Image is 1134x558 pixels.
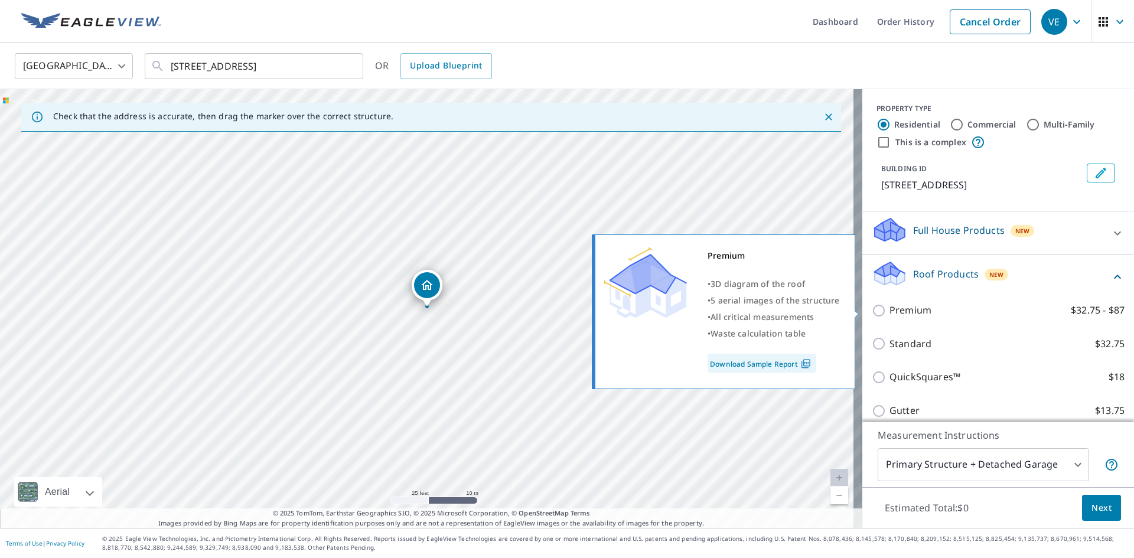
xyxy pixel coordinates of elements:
[872,216,1125,250] div: Full House ProductsNew
[1095,337,1125,351] p: $32.75
[889,337,931,351] p: Standard
[1044,119,1095,130] label: Multi-Family
[1041,9,1067,35] div: VE
[708,276,840,292] div: •
[1071,303,1125,318] p: $32.75 - $87
[571,508,590,517] a: Terms
[21,13,161,31] img: EV Logo
[889,303,931,318] p: Premium
[878,448,1089,481] div: Primary Structure + Detached Garage
[1015,226,1030,236] span: New
[410,58,482,73] span: Upload Blueprint
[375,53,492,79] div: OR
[1091,501,1112,515] span: Next
[102,534,1128,552] p: © 2025 Eagle View Technologies, Inc. and Pictometry International Corp. All Rights Reserved. Repo...
[708,325,840,342] div: •
[1109,370,1125,384] p: $18
[913,267,979,281] p: Roof Products
[708,247,840,264] div: Premium
[1087,164,1115,182] button: Edit building 1
[708,292,840,309] div: •
[830,469,848,487] a: Current Level 20, Zoom In Disabled
[875,495,978,521] p: Estimated Total: $0
[881,164,927,174] p: BUILDING ID
[273,508,590,518] span: © 2025 TomTom, Earthstar Geographics SIO, © 2025 Microsoft Corporation, ©
[895,136,966,148] label: This is a complex
[872,260,1125,293] div: Roof ProductsNew
[604,247,687,318] img: Premium
[967,119,1016,130] label: Commercial
[412,270,442,306] div: Dropped pin, building 1, Residential property, 198 Forestwood Dr Nashville, TN 37209
[711,328,806,339] span: Waste calculation table
[14,477,102,507] div: Aerial
[889,403,920,418] p: Gutter
[711,278,805,289] span: 3D diagram of the roof
[46,539,84,547] a: Privacy Policy
[889,370,960,384] p: QuickSquares™
[1082,495,1121,521] button: Next
[876,103,1120,114] div: PROPERTY TYPE
[913,223,1005,237] p: Full House Products
[15,50,133,83] div: [GEOGRAPHIC_DATA]
[41,477,73,507] div: Aerial
[878,428,1119,442] p: Measurement Instructions
[711,295,839,306] span: 5 aerial images of the structure
[6,540,84,547] p: |
[171,50,339,83] input: Search by address or latitude-longitude
[1095,403,1125,418] p: $13.75
[6,539,43,547] a: Terms of Use
[711,311,814,322] span: All critical measurements
[950,9,1031,34] a: Cancel Order
[989,270,1004,279] span: New
[53,111,393,122] p: Check that the address is accurate, then drag the marker over the correct structure.
[708,354,816,373] a: Download Sample Report
[798,358,814,369] img: Pdf Icon
[894,119,940,130] label: Residential
[830,487,848,504] a: Current Level 20, Zoom Out
[881,178,1082,192] p: [STREET_ADDRESS]
[400,53,491,79] a: Upload Blueprint
[708,309,840,325] div: •
[821,109,836,125] button: Close
[1104,458,1119,472] span: Your report will include the primary structure and a detached garage if one exists.
[519,508,568,517] a: OpenStreetMap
